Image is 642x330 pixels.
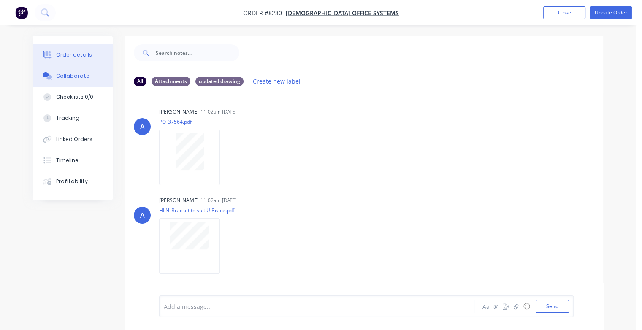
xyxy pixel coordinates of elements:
[286,9,399,17] a: [DEMOGRAPHIC_DATA] Office Systems
[152,77,190,86] div: Attachments
[156,44,239,61] input: Search notes...
[33,171,113,192] button: Profitability
[33,150,113,171] button: Timeline
[159,108,199,116] div: [PERSON_NAME]
[491,301,501,311] button: @
[56,51,92,59] div: Order details
[15,6,28,19] img: Factory
[590,6,632,19] button: Update Order
[200,197,237,204] div: 11:02am [DATE]
[249,76,305,87] button: Create new label
[481,301,491,311] button: Aa
[56,72,89,80] div: Collaborate
[536,300,569,313] button: Send
[159,207,234,214] p: HLN_Bracket to suit U Brace.pdf
[140,122,145,132] div: A
[159,197,199,204] div: [PERSON_NAME]
[243,9,286,17] span: Order #8230 -
[56,178,88,185] div: Profitability
[543,6,585,19] button: Close
[56,157,79,164] div: Timeline
[56,135,92,143] div: Linked Orders
[33,129,113,150] button: Linked Orders
[33,87,113,108] button: Checklists 0/0
[33,108,113,129] button: Tracking
[140,210,145,220] div: A
[134,77,146,86] div: All
[56,93,93,101] div: Checklists 0/0
[56,114,79,122] div: Tracking
[33,44,113,65] button: Order details
[521,301,531,311] button: ☺
[159,118,228,125] p: PO_37564.pdf
[33,65,113,87] button: Collaborate
[200,108,237,116] div: 11:02am [DATE]
[195,77,244,86] div: updated drawing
